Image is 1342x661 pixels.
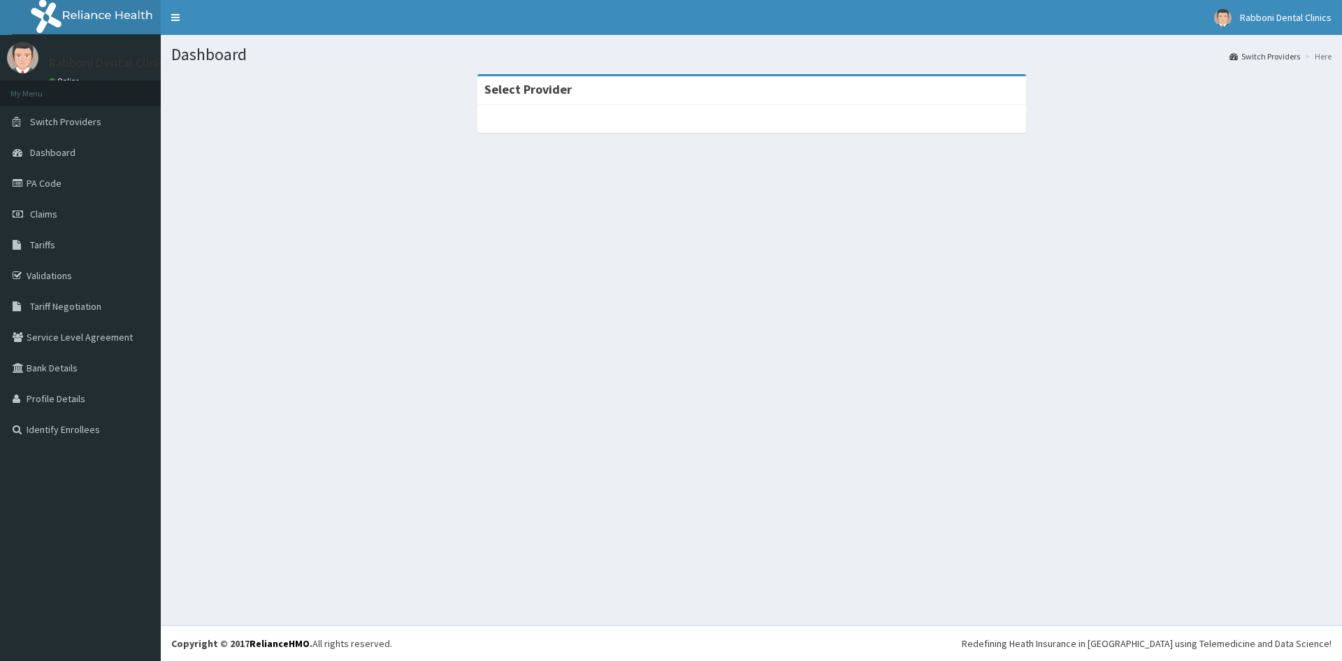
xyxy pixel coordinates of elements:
[250,637,310,650] a: RelianceHMO
[161,625,1342,661] footer: All rights reserved.
[1240,11,1332,24] span: Rabboni Dental Clinics
[1229,50,1300,62] a: Switch Providers
[30,208,57,220] span: Claims
[1214,9,1232,27] img: User Image
[30,115,101,128] span: Switch Providers
[7,42,38,73] img: User Image
[30,300,101,313] span: Tariff Negotiation
[171,637,312,650] strong: Copyright © 2017 .
[30,146,75,159] span: Dashboard
[484,81,572,97] strong: Select Provider
[1301,50,1332,62] li: Here
[49,57,171,69] p: Rabboni Dental Clinics
[962,637,1332,651] div: Redefining Heath Insurance in [GEOGRAPHIC_DATA] using Telemedicine and Data Science!
[171,45,1332,64] h1: Dashboard
[30,239,55,251] span: Tariffs
[49,76,82,86] a: Online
